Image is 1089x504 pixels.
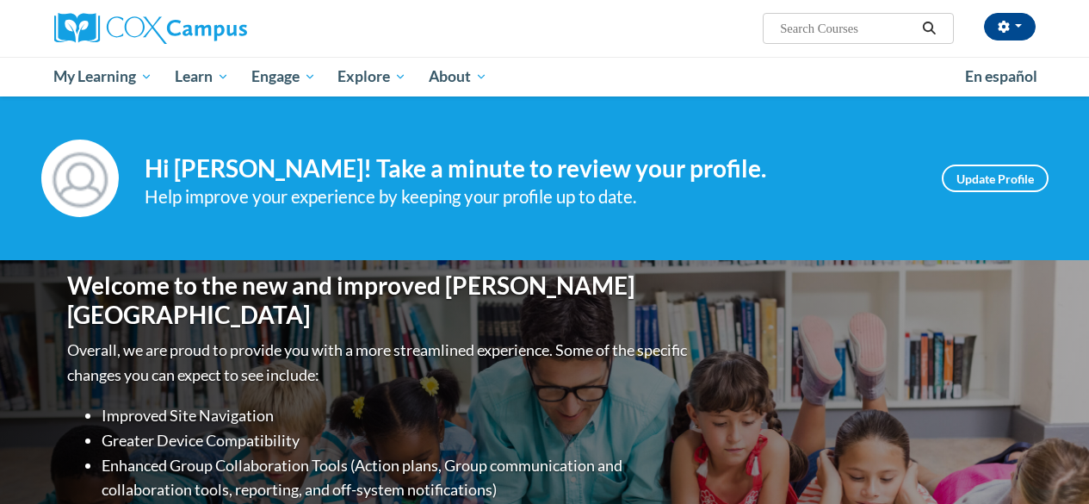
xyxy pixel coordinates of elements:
[164,57,240,96] a: Learn
[145,154,916,184] h4: Hi [PERSON_NAME]! Take a minute to review your profile.
[942,165,1049,192] a: Update Profile
[916,18,942,39] button: Search
[54,13,247,44] img: Cox Campus
[1020,435,1075,490] iframe: Button to launch messaging window
[67,271,691,329] h1: Welcome to the new and improved [PERSON_NAME][GEOGRAPHIC_DATA]
[102,403,691,428] li: Improved Site Navigation
[102,453,691,503] li: Enhanced Group Collaboration Tools (Action plans, Group communication and collaboration tools, re...
[984,13,1036,40] button: Account Settings
[53,66,152,87] span: My Learning
[43,57,164,96] a: My Learning
[240,57,327,96] a: Engage
[251,66,316,87] span: Engage
[337,66,406,87] span: Explore
[67,338,691,388] p: Overall, we are proud to provide you with a more streamlined experience. Some of the specific cha...
[41,57,1049,96] div: Main menu
[326,57,418,96] a: Explore
[41,140,119,217] img: Profile Image
[965,67,1037,85] span: En español
[954,59,1049,95] a: En español
[429,66,487,87] span: About
[175,66,229,87] span: Learn
[102,428,691,453] li: Greater Device Compatibility
[54,13,364,44] a: Cox Campus
[418,57,498,96] a: About
[778,18,916,39] input: Search Courses
[145,183,916,211] div: Help improve your experience by keeping your profile up to date.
